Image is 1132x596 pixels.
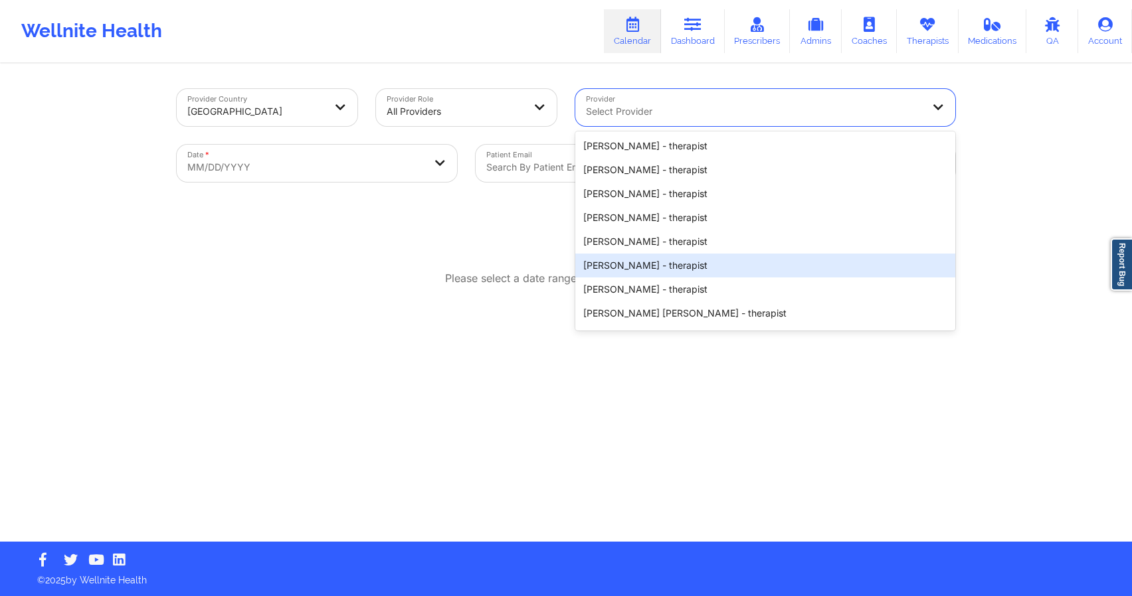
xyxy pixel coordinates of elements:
a: Calendar [604,9,661,53]
div: All Providers [387,97,523,126]
a: Report Bug [1111,238,1132,291]
a: Therapists [897,9,959,53]
div: [PERSON_NAME] - therapist [575,134,955,158]
a: Prescribers [725,9,791,53]
div: [PERSON_NAME] - therapist [575,182,955,206]
div: [PERSON_NAME] - therapist [575,254,955,277]
div: [PERSON_NAME] - therapist [575,158,955,182]
div: [PERSON_NAME] [PERSON_NAME] - therapist [575,301,955,325]
a: Account [1078,9,1132,53]
p: Please select a date range to view appointments [445,271,688,286]
a: Dashboard [661,9,725,53]
div: [PERSON_NAME] - therapist [575,325,955,349]
div: [PERSON_NAME] - therapist [575,277,955,301]
a: Coaches [842,9,897,53]
div: [PERSON_NAME] - therapist [575,230,955,254]
a: Medications [959,9,1027,53]
a: QA [1026,9,1078,53]
div: [PERSON_NAME] - therapist [575,206,955,230]
div: [GEOGRAPHIC_DATA] [187,97,324,126]
a: Admins [790,9,842,53]
p: © 2025 by Wellnite Health [28,564,1104,587]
